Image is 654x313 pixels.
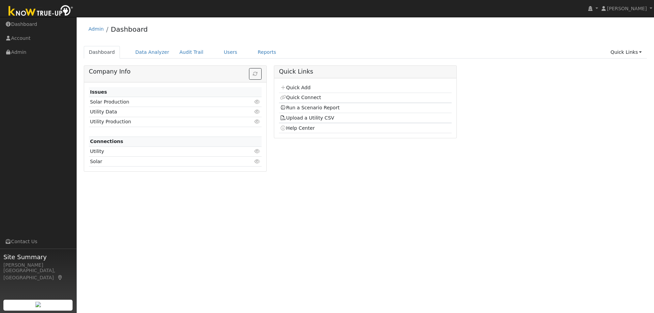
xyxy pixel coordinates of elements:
[89,107,234,117] td: Utility Data
[89,157,234,167] td: Solar
[254,149,261,154] i: Click to view
[90,139,123,144] strong: Connections
[89,117,234,127] td: Utility Production
[280,105,340,110] a: Run a Scenario Report
[3,252,73,262] span: Site Summary
[111,25,148,33] a: Dashboard
[607,6,647,11] span: [PERSON_NAME]
[280,115,334,121] a: Upload a Utility CSV
[279,68,452,75] h5: Quick Links
[89,97,234,107] td: Solar Production
[5,4,77,19] img: Know True-Up
[84,46,120,59] a: Dashboard
[35,302,41,307] img: retrieve
[605,46,647,59] a: Quick Links
[280,125,315,131] a: Help Center
[90,89,107,95] strong: Issues
[89,26,104,32] a: Admin
[3,262,73,269] div: [PERSON_NAME]
[280,95,321,100] a: Quick Connect
[130,46,174,59] a: Data Analyzer
[89,68,262,75] h5: Company Info
[254,109,261,114] i: Click to view
[254,119,261,124] i: Click to view
[254,159,261,164] i: Click to view
[253,46,281,59] a: Reports
[280,85,310,90] a: Quick Add
[254,99,261,104] i: Click to view
[219,46,243,59] a: Users
[57,275,63,280] a: Map
[174,46,208,59] a: Audit Trail
[3,267,73,281] div: [GEOGRAPHIC_DATA], [GEOGRAPHIC_DATA]
[89,146,234,156] td: Utility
